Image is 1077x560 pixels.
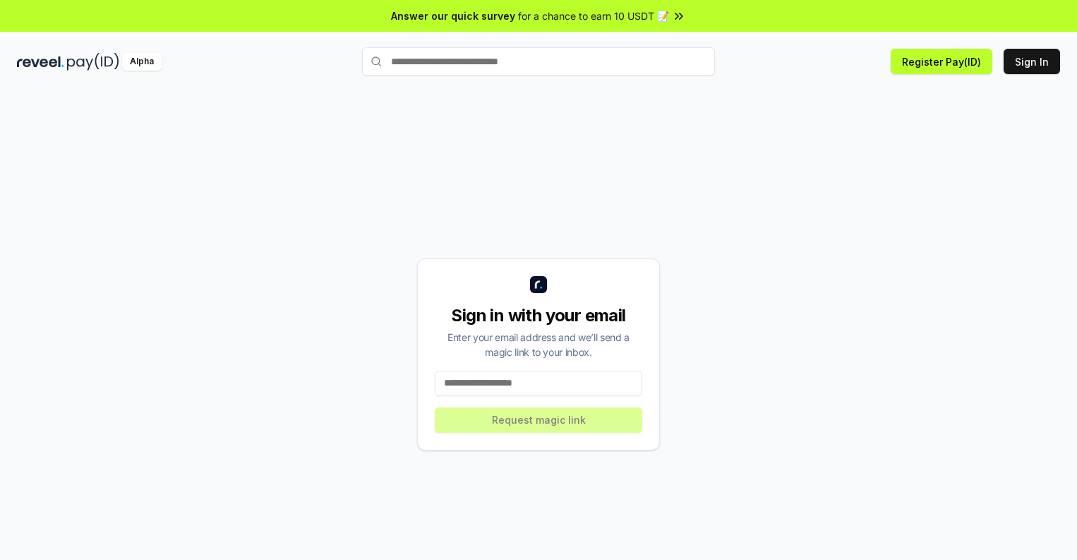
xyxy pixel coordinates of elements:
button: Sign In [1004,49,1060,74]
img: pay_id [67,53,119,71]
span: for a chance to earn 10 USDT 📝 [518,8,669,23]
div: Sign in with your email [435,304,642,327]
img: reveel_dark [17,53,64,71]
div: Alpha [122,53,162,71]
button: Register Pay(ID) [891,49,992,74]
span: Answer our quick survey [391,8,515,23]
div: Enter your email address and we’ll send a magic link to your inbox. [435,330,642,359]
img: logo_small [530,276,547,293]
